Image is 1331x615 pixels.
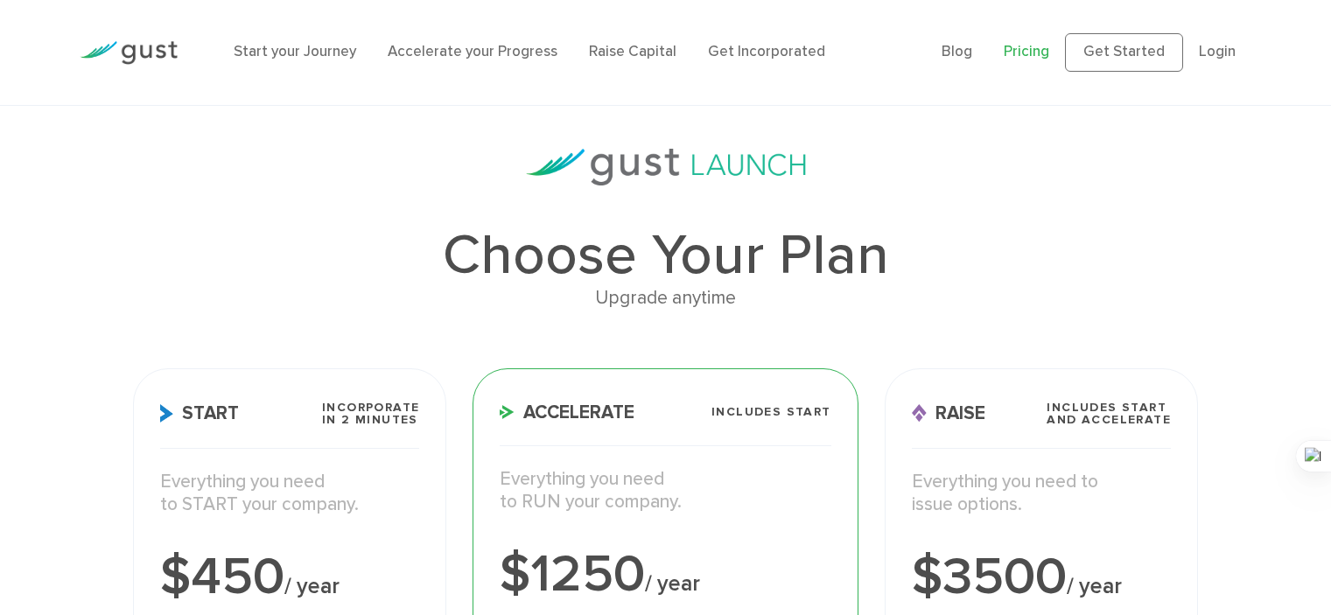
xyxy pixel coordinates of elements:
[526,149,806,185] img: gust-launch-logos.svg
[500,549,830,601] div: $1250
[160,471,420,517] p: Everything you need to START your company.
[912,551,1172,604] div: $3500
[500,403,634,422] span: Accelerate
[160,404,173,423] img: Start Icon X2
[645,570,700,597] span: / year
[284,573,340,599] span: / year
[912,404,985,423] span: Raise
[133,283,1198,313] div: Upgrade anytime
[388,43,557,60] a: Accelerate your Progress
[322,402,419,426] span: Incorporate in 2 Minutes
[912,471,1172,517] p: Everything you need to issue options.
[80,41,178,65] img: Gust Logo
[708,43,825,60] a: Get Incorporated
[711,406,831,418] span: Includes START
[912,404,927,423] img: Raise Icon
[1004,43,1049,60] a: Pricing
[1199,43,1236,60] a: Login
[133,227,1198,283] h1: Choose Your Plan
[234,43,356,60] a: Start your Journey
[1065,33,1183,72] a: Get Started
[1047,402,1171,426] span: Includes START and ACCELERATE
[500,468,830,514] p: Everything you need to RUN your company.
[500,405,515,419] img: Accelerate Icon
[160,551,420,604] div: $450
[1067,573,1122,599] span: / year
[942,43,972,60] a: Blog
[160,404,239,423] span: Start
[589,43,676,60] a: Raise Capital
